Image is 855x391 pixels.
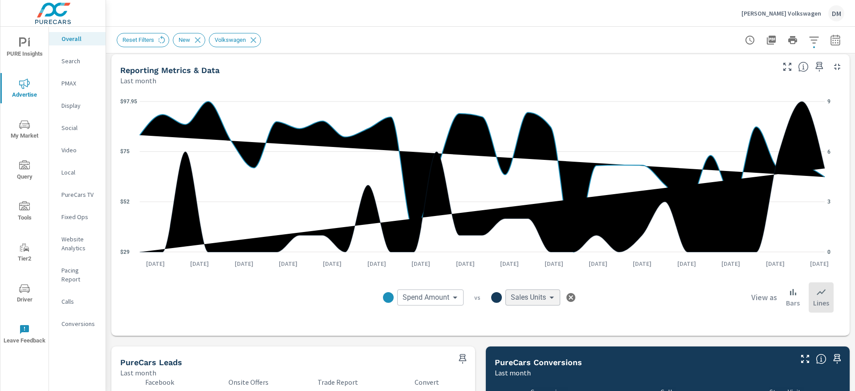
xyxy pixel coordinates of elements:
[671,259,702,268] p: [DATE]
[403,293,449,302] span: Spend Amount
[494,259,525,268] p: [DATE]
[827,199,831,205] text: 3
[804,259,835,268] p: [DATE]
[61,297,98,306] p: Calls
[120,358,182,367] h5: PureCars Leads
[830,352,844,366] span: Save this to your personalized report
[505,289,560,305] div: Sales Units
[495,358,582,367] h5: PureCars Conversions
[61,146,98,155] p: Video
[61,123,98,132] p: Social
[3,201,46,223] span: Tools
[61,190,98,199] p: PureCars TV
[61,235,98,253] p: Website Analytics
[827,98,831,105] text: 9
[3,242,46,264] span: Tier2
[120,75,156,86] p: Last month
[388,378,466,386] p: Convert
[49,210,106,224] div: Fixed Ops
[827,249,831,255] text: 0
[456,352,470,366] span: Save this to your personalized report
[495,367,531,378] p: Last month
[173,37,195,43] span: New
[49,99,106,112] div: Display
[209,37,251,43] span: Volkswagen
[830,60,844,74] button: Minimize Widget
[3,78,46,100] span: Advertise
[760,259,791,268] p: [DATE]
[405,259,436,268] p: [DATE]
[228,259,260,268] p: [DATE]
[741,9,821,17] p: [PERSON_NAME] Volkswagen
[715,259,746,268] p: [DATE]
[49,77,106,90] div: PMAX
[61,168,98,177] p: Local
[273,259,304,268] p: [DATE]
[120,249,130,255] text: $29
[828,5,844,21] div: DM
[3,283,46,305] span: Driver
[49,232,106,255] div: Website Analytics
[751,293,777,302] h6: View as
[813,297,829,308] p: Lines
[582,259,614,268] p: [DATE]
[61,79,98,88] p: PMAX
[826,31,844,49] button: Select Date Range
[120,199,130,205] text: $52
[117,33,169,47] div: Reset Filters
[784,31,802,49] button: Print Report
[49,32,106,45] div: Overall
[120,367,156,378] p: Last month
[184,259,215,268] p: [DATE]
[120,65,220,75] h5: Reporting Metrics & Data
[798,61,809,72] span: Understand performance data overtime and see how metrics compare to each other.
[780,60,794,74] button: Make Fullscreen
[361,259,392,268] p: [DATE]
[397,289,464,305] div: Spend Amount
[61,319,98,328] p: Conversions
[49,166,106,179] div: Local
[798,352,812,366] button: Make Fullscreen
[61,101,98,110] p: Display
[627,259,658,268] p: [DATE]
[140,259,171,268] p: [DATE]
[299,378,377,386] p: Trade Report
[61,34,98,43] p: Overall
[120,148,130,155] text: $75
[61,57,98,65] p: Search
[49,188,106,201] div: PureCars TV
[120,98,137,105] text: $97.95
[3,119,46,141] span: My Market
[538,259,570,268] p: [DATE]
[120,378,199,386] p: Facebook
[49,317,106,330] div: Conversions
[0,27,49,354] div: nav menu
[812,60,826,74] span: Save this to your personalized report
[762,31,780,49] button: "Export Report to PDF"
[3,160,46,182] span: Query
[511,293,546,302] span: Sales Units
[209,378,288,386] p: Onsite Offers
[173,33,205,47] div: New
[49,295,106,308] div: Calls
[49,121,106,134] div: Social
[209,33,261,47] div: Volkswagen
[786,297,800,308] p: Bars
[805,31,823,49] button: Apply Filters
[317,259,348,268] p: [DATE]
[464,293,491,301] p: vs
[49,54,106,68] div: Search
[827,149,831,155] text: 6
[49,264,106,286] div: Pacing Report
[450,259,481,268] p: [DATE]
[61,212,98,221] p: Fixed Ops
[49,143,106,157] div: Video
[816,354,826,364] span: Understand conversion over the selected time range.
[117,37,159,43] span: Reset Filters
[3,37,46,59] span: PURE Insights
[3,324,46,346] span: Leave Feedback
[61,266,98,284] p: Pacing Report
